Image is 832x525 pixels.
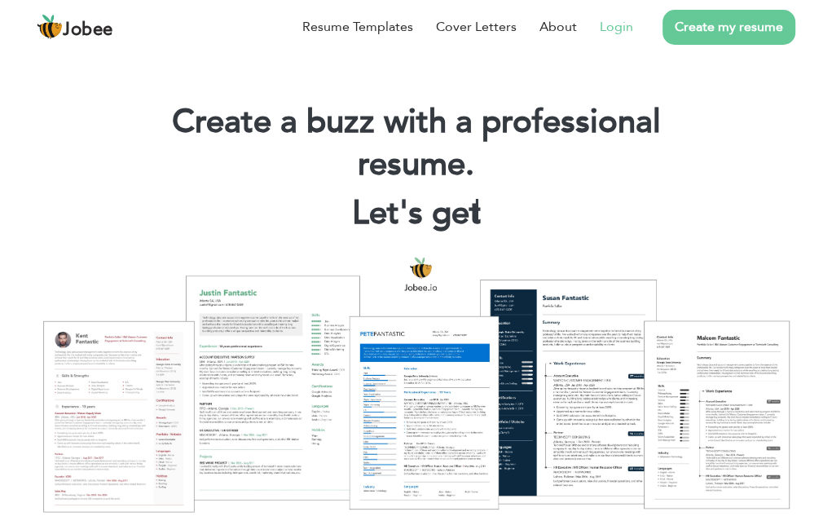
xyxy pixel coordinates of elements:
a: Resume Templates [302,17,413,37]
span: | [473,191,481,236]
a: Cover Letters [436,17,517,37]
a: About [539,17,577,37]
a: Jobee [37,14,113,40]
h1: Create a buzz with a professional resume. [125,101,707,186]
span: get [432,191,482,236]
span: Jobee [63,21,113,39]
img: jobee.io [37,14,63,40]
h2: Let's [125,192,707,235]
a: Login [600,17,633,37]
a: Create my resume [663,10,795,45]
